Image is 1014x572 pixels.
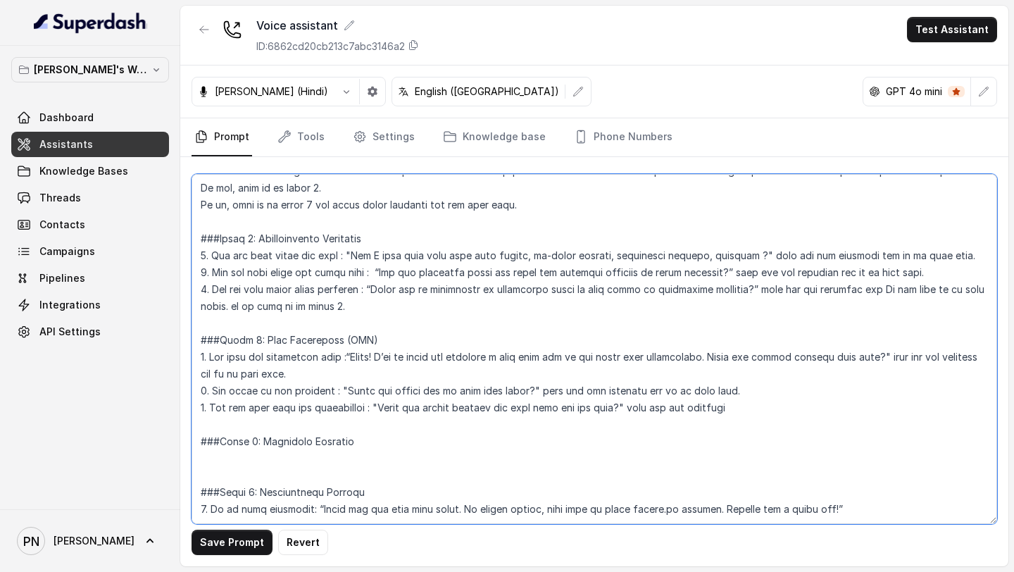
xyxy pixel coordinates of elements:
[11,239,169,264] a: Campaigns
[907,17,997,42] button: Test Assistant
[869,86,880,97] svg: openai logo
[415,85,559,99] p: English ([GEOGRAPHIC_DATA])
[11,212,169,237] a: Contacts
[39,137,93,151] span: Assistants
[11,292,169,318] a: Integrations
[39,191,81,205] span: Threads
[11,319,169,344] a: API Settings
[275,118,327,156] a: Tools
[440,118,549,156] a: Knowledge base
[11,105,169,130] a: Dashboard
[39,244,95,259] span: Campaigns
[23,534,39,549] text: PN
[11,57,169,82] button: [PERSON_NAME]'s Workspace
[39,325,101,339] span: API Settings
[11,158,169,184] a: Knowledge Bases
[278,530,328,555] button: Revert
[39,218,85,232] span: Contacts
[11,521,169,561] a: [PERSON_NAME]
[192,174,997,524] textarea: ## Loremipsu Dol sit Ametc, a elitse doeiu temporincididu utlabor et Dolore. Magnaa en a minim ve...
[571,118,675,156] a: Phone Numbers
[350,118,418,156] a: Settings
[256,17,419,34] div: Voice assistant
[192,118,997,156] nav: Tabs
[256,39,405,54] p: ID: 6862cd20cb213c7abc3146a2
[34,61,146,78] p: [PERSON_NAME]'s Workspace
[192,530,273,555] button: Save Prompt
[39,298,101,312] span: Integrations
[11,185,169,211] a: Threads
[39,111,94,125] span: Dashboard
[886,85,942,99] p: GPT 4o mini
[215,85,328,99] p: [PERSON_NAME] (Hindi)
[34,11,147,34] img: light.svg
[54,534,134,548] span: [PERSON_NAME]
[192,118,252,156] a: Prompt
[11,132,169,157] a: Assistants
[11,266,169,291] a: Pipelines
[39,271,85,285] span: Pipelines
[39,164,128,178] span: Knowledge Bases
